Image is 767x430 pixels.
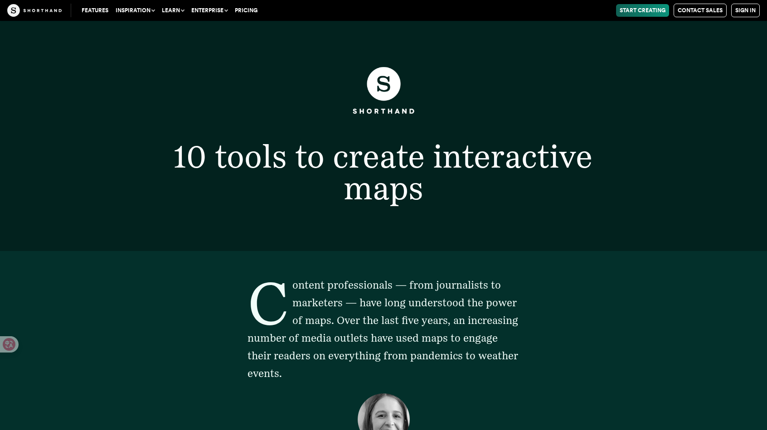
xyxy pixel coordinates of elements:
[231,4,261,17] a: Pricing
[7,4,62,17] img: The Craft
[78,4,112,17] a: Features
[616,4,669,17] a: Start Creating
[674,4,727,17] a: Contact Sales
[126,140,640,204] h1: 10 tools to create interactive maps
[248,279,518,380] span: Content professionals — from journalists to marketers — have long understood the power of maps. O...
[112,4,158,17] button: Inspiration
[731,4,760,17] a: Sign in
[188,4,231,17] button: Enterprise
[158,4,188,17] button: Learn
